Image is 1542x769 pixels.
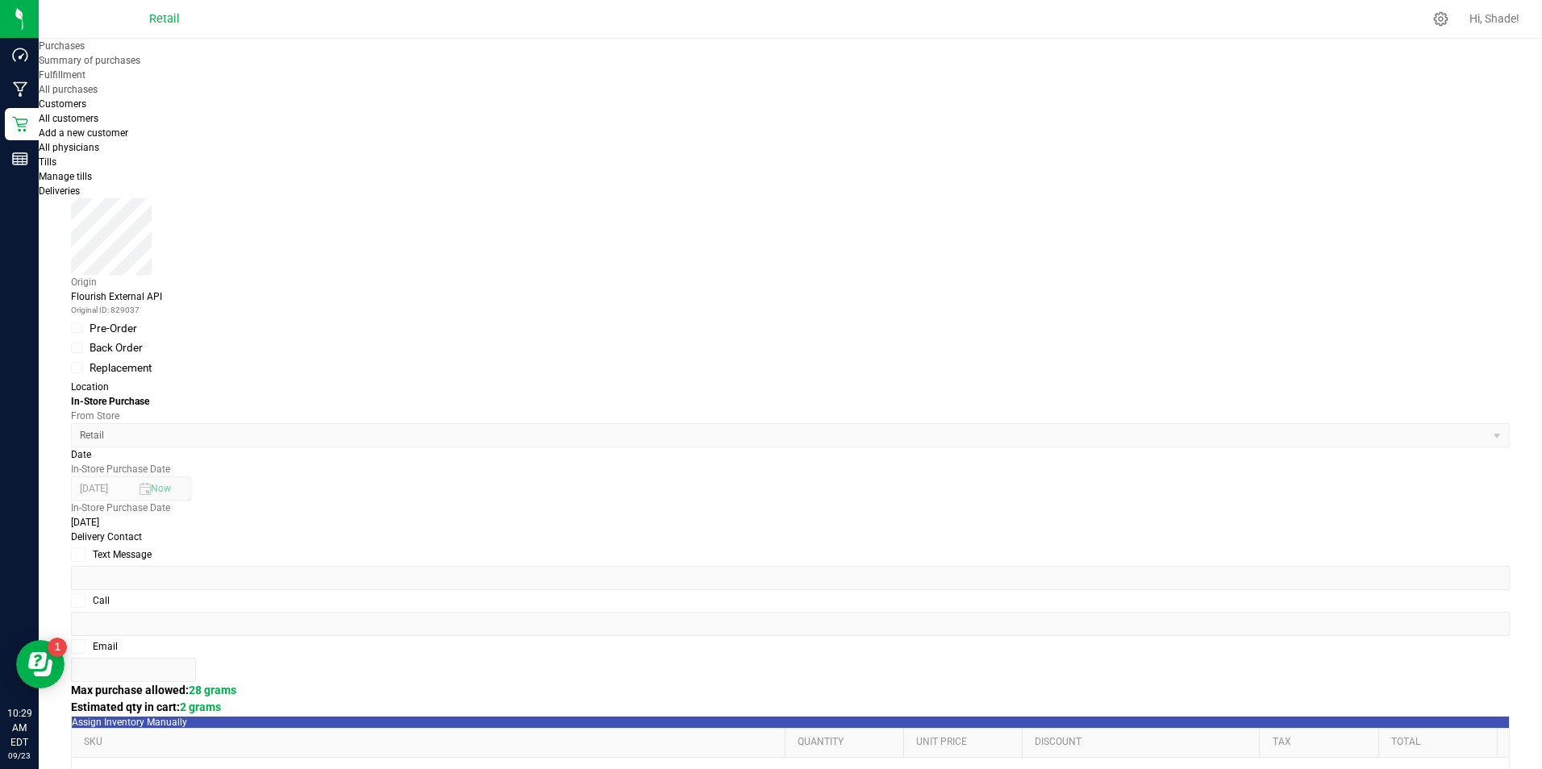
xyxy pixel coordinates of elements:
div: Date [71,447,1510,462]
span: All customers [39,113,98,124]
span: 2 grams [180,700,221,713]
a: Purchases Summary of purchases Fulfillment All purchases [39,40,377,97]
label: Origin [71,276,97,288]
span: Purchases [39,40,85,52]
a: Total [1391,736,1491,749]
span: Hi, Shade! [1469,12,1519,25]
span: Estimated qty in cart: [71,700,221,713]
strong: In-Store Purchase [71,396,149,407]
span: Retail [149,12,180,26]
span: Customers [39,98,86,110]
a: Customers All customers Add a new customer All physicians [39,98,377,155]
a: Unit Price [916,736,1016,749]
inline-svg: Dashboard [12,47,28,63]
a: Discount [1035,736,1253,749]
p: 09/23 [7,750,31,762]
iframe: Resource center [16,640,65,688]
div: Manage settings [1431,11,1451,27]
span: Summary of purchases [39,55,140,66]
label: Text Message [71,547,1510,562]
span: Tills [39,156,56,168]
iframe: Resource center unread badge [48,638,67,657]
span: Set Current date [151,483,171,494]
label: Email [71,639,1510,654]
a: SKU [84,736,778,749]
span: Retail [72,424,1489,447]
a: Tax [1273,736,1373,749]
input: Format: (999) 999-9999 [71,612,1510,636]
label: In-Store Purchase Date [71,463,170,475]
span: select [154,477,167,500]
div: [DATE] [71,515,1510,530]
span: select [1486,424,1509,447]
a: Quantity [798,736,898,749]
div: Location [71,380,1510,394]
p: 10:29 AM EDT [7,706,31,750]
span: Max purchase allowed: [71,684,236,696]
label: From Store [71,410,119,422]
span: Fulfillment [39,69,85,81]
label: Call [71,593,1510,608]
a: Assign Inventory Manually [72,717,187,728]
span: All purchases [39,84,98,95]
span: Manage tills [39,171,92,182]
div: Delivery Contact [71,530,1510,544]
span: select [137,477,154,500]
p: Original ID: 829037 [71,304,1510,316]
inline-svg: Reports [12,151,28,167]
span: Add a new customer [39,127,128,139]
div: Back Order [90,339,143,355]
div: Replacement [90,360,152,376]
inline-svg: Retail [12,116,28,132]
label: In-Store Purchase Date [71,502,170,513]
div: Pre-Order [90,320,137,336]
span: 28 grams [189,684,236,696]
span: All physicians [39,142,99,153]
input: Format: (999) 999-9999 [71,566,1510,590]
a: Deliveries [39,185,80,197]
inline-svg: Manufacturing [12,81,28,98]
div: Flourish External API [71,289,1510,316]
a: Tills Manage tills [39,156,377,184]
